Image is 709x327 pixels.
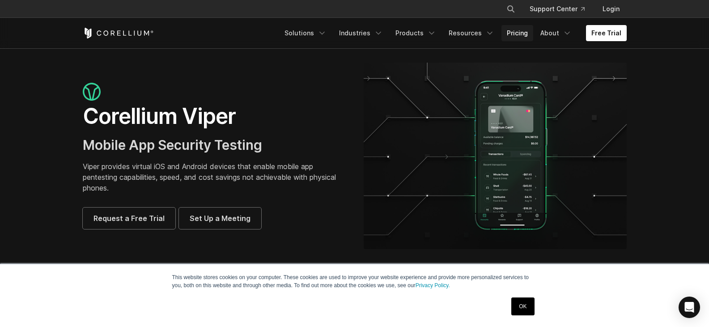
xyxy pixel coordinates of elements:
span: Request a Free Trial [93,213,165,224]
a: Set Up a Meeting [179,208,261,229]
a: Products [390,25,442,41]
span: Mobile App Security Testing [83,137,262,153]
a: Privacy Policy. [416,282,450,289]
img: viper_hero [364,63,627,249]
img: viper_icon_large [83,83,101,101]
a: Resources [443,25,500,41]
div: Open Intercom Messenger [679,297,700,318]
div: Navigation Menu [496,1,627,17]
a: Industries [334,25,388,41]
a: Pricing [501,25,533,41]
a: Request a Free Trial [83,208,175,229]
a: Support Center [522,1,592,17]
a: About [535,25,577,41]
a: Login [595,1,627,17]
a: OK [511,297,534,315]
a: Free Trial [586,25,627,41]
p: Viper provides virtual iOS and Android devices that enable mobile app pentesting capabilities, sp... [83,161,346,193]
span: Set Up a Meeting [190,213,250,224]
a: Solutions [279,25,332,41]
h1: Corellium Viper [83,103,346,130]
p: This website stores cookies on your computer. These cookies are used to improve your website expe... [172,273,537,289]
a: Corellium Home [83,28,154,38]
button: Search [503,1,519,17]
div: Navigation Menu [279,25,627,41]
